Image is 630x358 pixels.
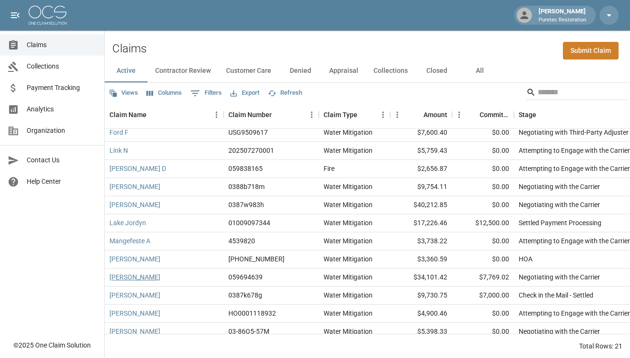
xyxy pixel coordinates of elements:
[324,182,373,191] div: Water Mitigation
[519,218,601,228] div: Settled Payment Processing
[324,272,373,282] div: Water Mitigation
[109,290,160,300] a: [PERSON_NAME]
[519,327,600,336] div: Negotiating with the Carrier
[519,164,630,173] div: Attempting to Engage with the Carrier
[228,101,272,128] div: Claim Number
[109,101,147,128] div: Claim Name
[228,200,264,209] div: 0387w983h
[466,108,480,121] button: Sort
[112,42,147,56] h2: Claims
[519,182,600,191] div: Negotiating with the Carrier
[324,236,373,246] div: Water Mitigation
[27,126,97,136] span: Organization
[13,340,91,350] div: © 2025 One Claim Solution
[390,214,452,232] div: $17,226.46
[228,182,265,191] div: 0388b718m
[390,196,452,214] div: $40,212.85
[228,86,262,100] button: Export
[390,305,452,323] div: $4,900.46
[27,40,97,50] span: Claims
[390,124,452,142] div: $7,600.40
[109,236,150,246] a: Mangefeste A
[209,108,224,122] button: Menu
[324,218,373,228] div: Water Mitigation
[536,108,550,121] button: Sort
[228,128,268,137] div: USG9509617
[29,6,67,25] img: ocs-logo-white-transparent.png
[376,108,390,122] button: Menu
[109,128,128,137] a: Ford F
[390,101,452,128] div: Amount
[519,200,600,209] div: Negotiating with the Carrier
[228,236,255,246] div: 4539820
[324,146,373,155] div: Water Mitigation
[228,164,263,173] div: 059838165
[579,341,622,351] div: Total Rows: 21
[390,232,452,250] div: $3,738.22
[322,60,366,82] button: Appraisal
[319,101,390,128] div: Claim Type
[109,308,160,318] a: [PERSON_NAME]
[390,178,452,196] div: $9,754.11
[27,104,97,114] span: Analytics
[324,308,373,318] div: Water Mitigation
[228,272,263,282] div: 059694639
[390,268,452,287] div: $34,101.42
[324,200,373,209] div: Water Mitigation
[144,86,184,100] button: Select columns
[324,254,373,264] div: Water Mitigation
[415,60,458,82] button: Closed
[452,214,514,232] div: $12,500.00
[390,108,404,122] button: Menu
[535,7,590,24] div: [PERSON_NAME]
[218,60,279,82] button: Customer Care
[452,268,514,287] div: $7,769.02
[357,108,371,121] button: Sort
[228,327,269,336] div: 03-86Q5-57M
[452,108,466,122] button: Menu
[109,254,160,264] a: [PERSON_NAME]
[188,86,224,101] button: Show filters
[109,164,166,173] a: [PERSON_NAME] D
[519,308,630,318] div: Attempting to Engage with the Carrier
[390,142,452,160] div: $5,759.43
[109,146,128,155] a: Link N
[519,101,536,128] div: Stage
[324,101,357,128] div: Claim Type
[390,160,452,178] div: $2,656.87
[228,254,285,264] div: 01-009-090584
[27,155,97,165] span: Contact Us
[519,146,630,155] div: Attempting to Engage with the Carrier
[107,86,140,100] button: Views
[27,177,97,187] span: Help Center
[272,108,285,121] button: Sort
[224,101,319,128] div: Claim Number
[228,146,274,155] div: 202507270001
[452,305,514,323] div: $0.00
[539,16,586,24] p: Puretec Restoration
[390,287,452,305] div: $9,730.75
[563,42,619,60] a: Submit Claim
[390,323,452,341] div: $5,398.33
[266,86,305,100] button: Refresh
[109,327,160,336] a: [PERSON_NAME]
[109,218,146,228] a: Lake Jordyn
[458,60,501,82] button: All
[105,101,224,128] div: Claim Name
[279,60,322,82] button: Denied
[519,128,629,137] div: Negotiating with Third-Party Adjuster
[109,200,160,209] a: [PERSON_NAME]
[452,101,514,128] div: Committed Amount
[423,101,447,128] div: Amount
[324,164,335,173] div: Fire
[148,60,218,82] button: Contractor Review
[27,83,97,93] span: Payment Tracking
[519,290,593,300] div: Check in the Mail - Settled
[228,308,276,318] div: HO0001118932
[452,142,514,160] div: $0.00
[27,61,97,71] span: Collections
[452,124,514,142] div: $0.00
[452,250,514,268] div: $0.00
[305,108,319,122] button: Menu
[480,101,509,128] div: Committed Amount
